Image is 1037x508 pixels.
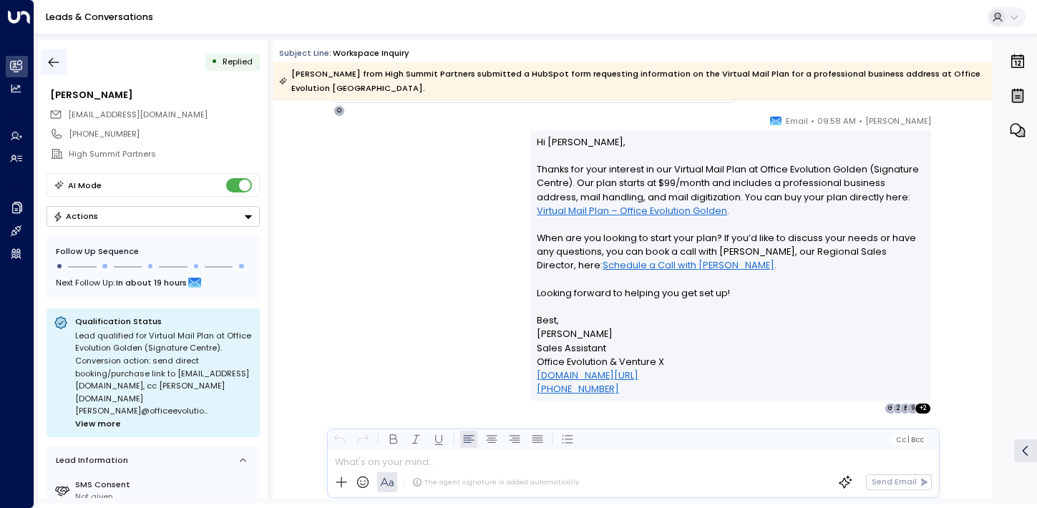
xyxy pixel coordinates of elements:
[891,434,928,445] button: Cc|Bcc
[223,56,253,67] span: Replied
[75,316,253,327] p: Qualification Status
[211,52,218,72] div: •
[279,47,331,59] span: Subject Line:
[603,258,774,272] a: Schedule a Call with [PERSON_NAME]
[75,418,121,431] span: View more
[56,275,250,290] div: Next Follow Up:
[354,431,371,448] button: Redo
[75,330,253,431] div: Lead qualified for Virtual Mail Plan at Office Evolution Golden (Signature Centre). Conversion ac...
[817,114,856,128] span: 09:58 AM
[900,403,911,414] div: B
[937,114,960,137] img: 12_headshot.jpg
[75,491,255,503] div: Not given
[46,11,153,23] a: Leads & Conversations
[811,114,814,128] span: •
[915,403,931,414] div: + 2
[907,403,918,414] div: 9
[69,128,259,140] div: [PHONE_NUMBER]
[331,431,348,448] button: Undo
[116,275,187,290] span: In about 19 hours
[50,88,259,102] div: [PERSON_NAME]
[537,382,619,396] a: [PHONE_NUMBER]
[333,47,409,59] div: Workspace Inquiry
[885,403,896,414] div: G
[68,178,102,192] div: AI Mode
[47,206,260,227] div: Button group with a nested menu
[859,114,862,128] span: •
[892,403,904,414] div: 2
[412,477,579,487] div: The agent signature is added automatically
[68,109,208,121] span: jk@highsummitpartners.com
[537,368,638,382] a: [DOMAIN_NAME][URL]
[537,135,924,313] p: Hi [PERSON_NAME], Thanks for your interest in our Virtual Mail Plan at Office Evolution Golden (S...
[69,148,259,160] div: High Summit Partners
[68,109,208,120] span: [EMAIL_ADDRESS][DOMAIN_NAME]
[537,313,924,327] p: Best,
[47,206,260,227] button: Actions
[75,479,255,491] label: SMS Consent
[53,211,98,221] div: Actions
[279,67,985,95] div: [PERSON_NAME] from High Summit Partners submitted a HubSpot form requesting information on the Vi...
[56,245,250,258] div: Follow Up Sequence
[537,204,727,218] a: Virtual Mail Plan – Office Evolution Golden
[907,436,909,444] span: |
[537,327,924,396] p: [PERSON_NAME] Sales Assistant Office Evolution & Venture X
[786,114,808,128] span: Email
[895,436,923,444] span: Cc Bcc
[52,454,128,467] div: Lead Information
[865,114,931,128] span: [PERSON_NAME]
[334,105,345,117] div: O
